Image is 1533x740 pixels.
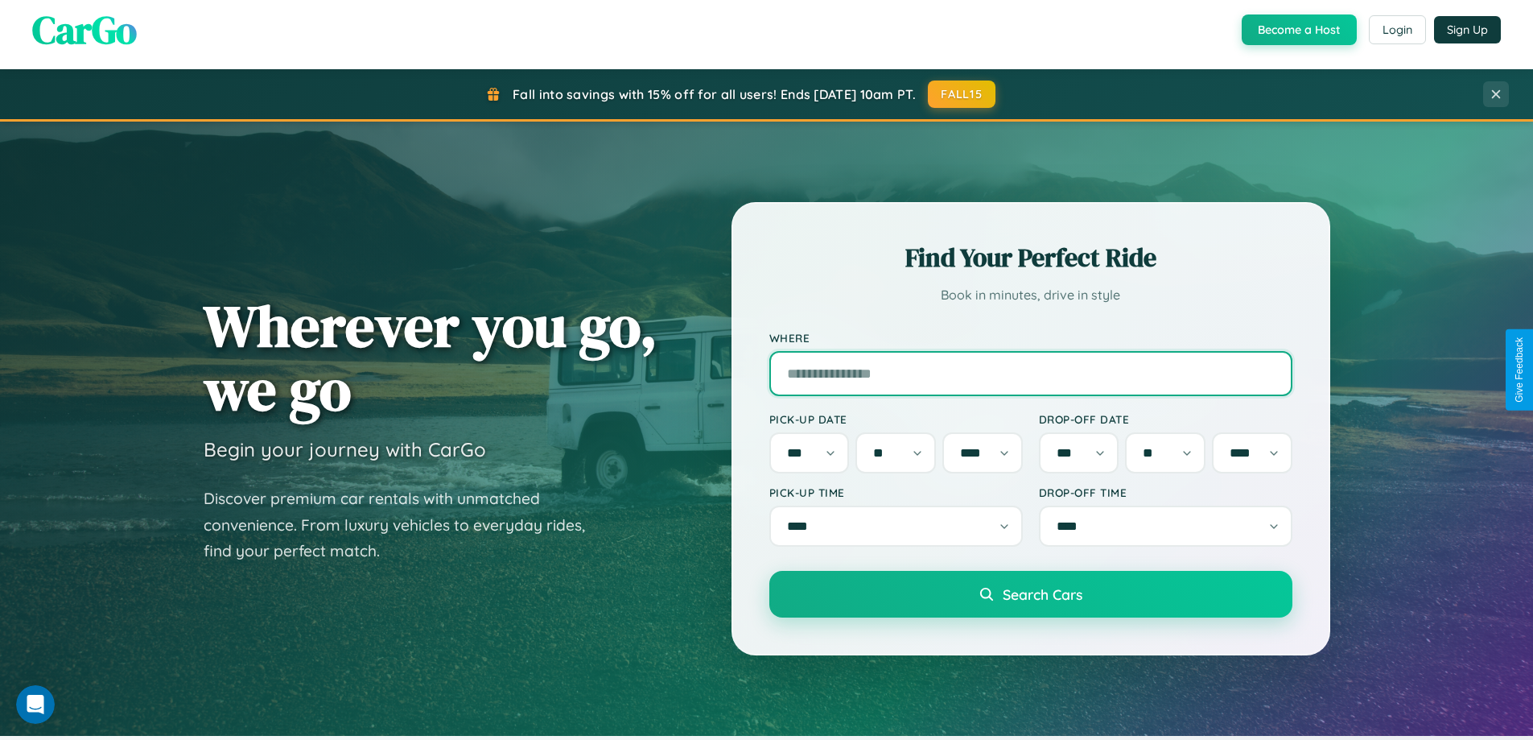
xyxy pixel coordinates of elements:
button: Login [1369,15,1426,44]
iframe: Intercom live chat [16,685,55,724]
p: Discover premium car rentals with unmatched convenience. From luxury vehicles to everyday rides, ... [204,486,606,564]
span: Search Cars [1003,585,1082,603]
h1: Wherever you go, we go [204,294,657,421]
h3: Begin your journey with CarGo [204,437,486,461]
label: Where [769,331,1292,345]
h2: Find Your Perfect Ride [769,240,1292,275]
button: Search Cars [769,571,1292,618]
label: Pick-up Time [769,486,1023,499]
button: FALL15 [928,81,995,108]
label: Drop-off Time [1039,486,1292,499]
div: Give Feedback [1514,337,1525,403]
button: Sign Up [1434,16,1501,43]
span: CarGo [32,3,137,56]
label: Drop-off Date [1039,412,1292,426]
span: Fall into savings with 15% off for all users! Ends [DATE] 10am PT. [513,86,916,102]
label: Pick-up Date [769,412,1023,426]
p: Book in minutes, drive in style [769,283,1292,307]
button: Become a Host [1242,14,1357,45]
